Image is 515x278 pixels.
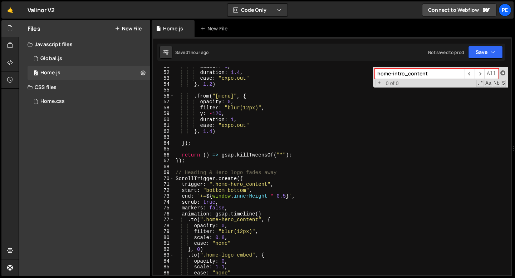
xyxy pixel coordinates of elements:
[153,81,174,88] div: 54
[499,4,511,16] a: Pe
[40,70,60,76] div: Home.js
[19,37,150,51] div: Javascript files
[153,217,174,223] div: 77
[153,176,174,182] div: 70
[153,105,174,111] div: 58
[153,264,174,270] div: 85
[428,49,464,55] div: Not saved to prod
[153,223,174,229] div: 78
[153,117,174,123] div: 60
[153,146,174,152] div: 65
[153,170,174,176] div: 69
[200,25,230,32] div: New File
[501,80,506,87] span: Search In Selection
[19,80,150,94] div: CSS files
[153,258,174,264] div: 84
[493,80,500,87] span: Whole Word Search
[153,205,174,211] div: 75
[376,80,383,86] span: Toggle Replace mode
[153,87,174,93] div: 55
[153,123,174,129] div: 61
[153,152,174,158] div: 66
[28,66,150,80] div: 17312/48035.js
[153,229,174,235] div: 79
[465,69,475,79] span: ​
[1,1,19,19] a: 🤙
[153,70,174,76] div: 52
[28,6,55,14] div: Valinor V2
[468,46,503,59] button: Save
[153,270,174,276] div: 86
[153,111,174,117] div: 59
[28,25,40,33] h2: Files
[375,69,465,79] input: Search for
[28,94,150,109] div: 17312/48036.css
[153,158,174,164] div: 67
[153,188,174,194] div: 72
[227,4,288,16] button: Code Only
[163,25,183,32] div: Home.js
[28,51,150,66] div: 17312/48098.js
[153,240,174,247] div: 81
[188,49,209,55] div: 1 hour ago
[153,140,174,147] div: 64
[175,49,209,55] div: Saved
[153,75,174,81] div: 53
[153,235,174,241] div: 80
[34,71,38,76] span: 0
[153,182,174,188] div: 71
[153,211,174,217] div: 76
[153,93,174,99] div: 56
[476,80,484,87] span: RegExp Search
[153,252,174,258] div: 83
[153,134,174,140] div: 63
[40,55,62,62] div: Global.js
[153,164,174,170] div: 68
[422,4,496,16] a: Connect to Webflow
[153,193,174,199] div: 73
[153,99,174,105] div: 57
[153,247,174,253] div: 82
[383,80,402,86] span: 0 of 0
[40,98,65,105] div: Home.css
[484,69,499,79] span: Alt-Enter
[153,199,174,205] div: 74
[153,129,174,135] div: 62
[115,26,142,31] button: New File
[475,69,485,79] span: ​
[485,80,492,87] span: CaseSensitive Search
